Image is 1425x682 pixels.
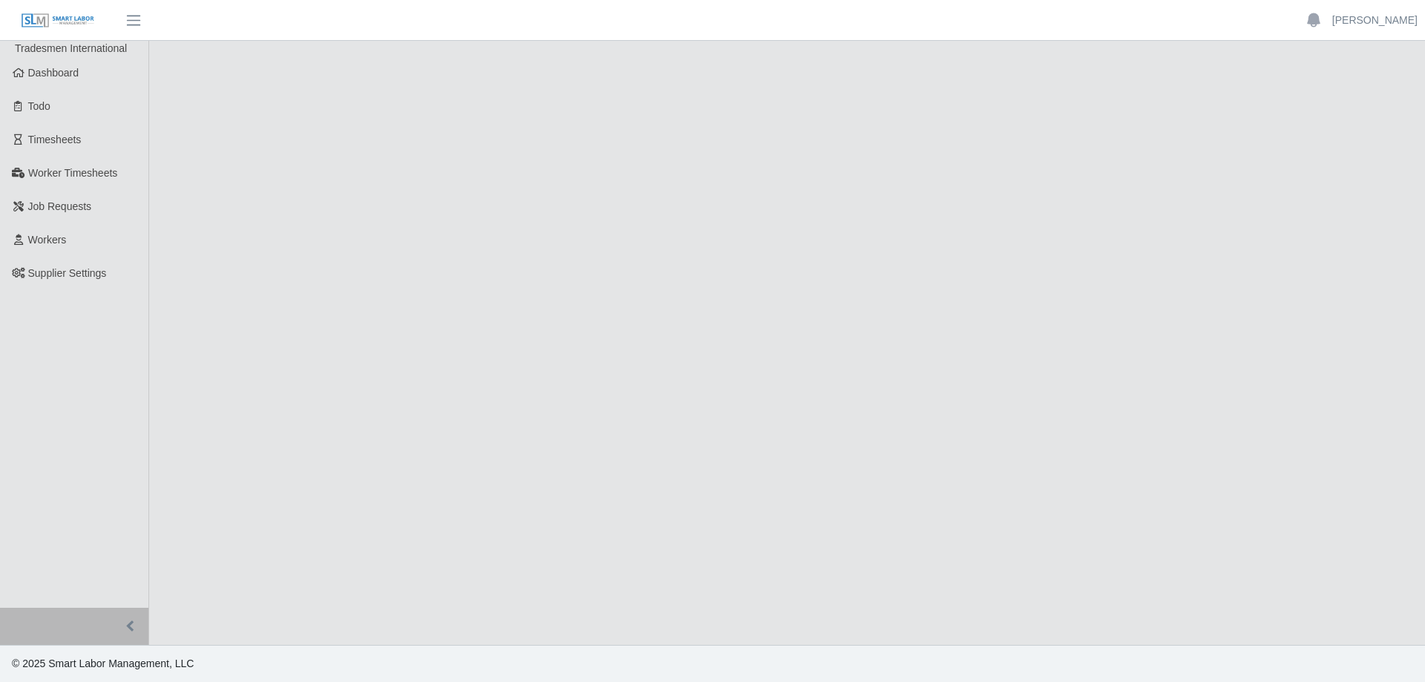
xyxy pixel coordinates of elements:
span: Job Requests [28,200,92,212]
span: Dashboard [28,67,79,79]
span: Tradesmen International [15,42,127,54]
span: Todo [28,100,50,112]
span: Workers [28,234,67,246]
img: SLM Logo [21,13,95,29]
a: [PERSON_NAME] [1332,13,1418,28]
span: Worker Timesheets [28,167,117,179]
span: Timesheets [28,134,82,145]
span: © 2025 Smart Labor Management, LLC [12,658,194,669]
span: Supplier Settings [28,267,107,279]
